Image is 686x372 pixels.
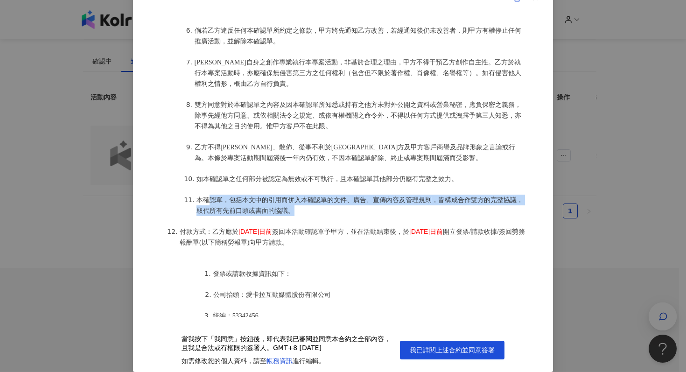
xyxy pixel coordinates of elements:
button: 我已詳閱上述合約並同意簽署 [400,341,504,359]
span: 簽回本活動確認單予甲方，並在活動結束後，於 [272,228,409,235]
span: 倘若乙方違反任何本確認單所約定之條款，甲方將先通知乙方改善，若經通知後仍未改善者，則甲方有權停止任何推廣活動，並解除本確認單。 [195,27,521,45]
span: [DATE]日前 [238,228,272,235]
a: 帳務資訊 [266,357,293,365]
span: 我已詳閱上述合約並同意簽署 [410,346,495,354]
span: 如本確認單之任何部分被認定為無效或不可執行，且本確認單其他部分仍應有完整之效力。 [196,175,458,182]
span: 乙方不得[PERSON_NAME]、散佈、從事不利於[GEOGRAPHIC_DATA]方及甲方客戶商譽及品牌形象之言論或行為。本條於專案活動期間屆滿後一年內仍有效，不因本確認單解除、終止或專案期... [195,144,516,161]
span: 公司抬頭：愛卡拉互動媒體股份有限公司 [213,291,331,298]
span: 統編：53342456 [213,312,259,319]
span: 付款方式：乙方應於 [180,228,238,235]
span: 雙方同意對於本確認單之內容及因本確認單所知悉或持有之他方未對外公開之資料或營業秘密，應負保密之義務，除事先經他方同意、或依相關法令之規定、或依有權機關之命令外，不得以任何方式提供或洩露予第三人知... [195,101,521,130]
div: 當我按下「我同意」按鈕後，即代表我已審閱並同意本合約之全部內容，且我是合法或有權限的簽署人。 GMT+8 [DATE] [182,335,392,353]
span: [DATE]日前 [409,228,443,235]
span: 本確認單，包括本文中的引用而併入本確認單的文件、廣告、宣傳內容及管理規則，皆構成合作雙方的完整協議，取代所有先前口頭或書面的協議。 [196,197,523,214]
div: 如需修改您的個人資料，請至 進行編輯。 [182,357,392,366]
span: [PERSON_NAME]自身之創作專業執行本專案活動，非基於合理之理由，甲方不得干預乙方創作自主性。乙方於執行本專案活動時，亦應確保無侵害第三方之任何權利（包含但不限於著作權、肖像權、名譽權等... [195,59,521,87]
span: 發票或請款收據資訊如下： [213,270,291,277]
